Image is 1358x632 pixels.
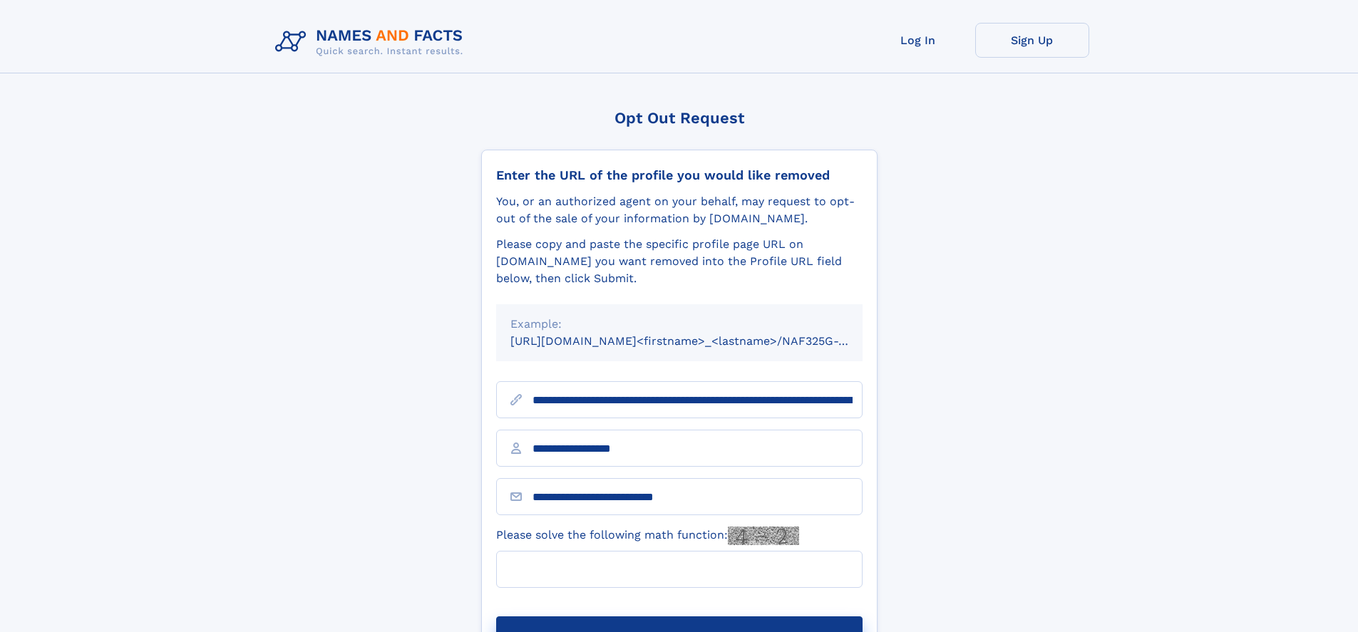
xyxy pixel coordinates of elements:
img: Logo Names and Facts [269,23,475,61]
a: Log In [861,23,975,58]
div: Enter the URL of the profile you would like removed [496,167,863,183]
div: Opt Out Request [481,109,878,127]
a: Sign Up [975,23,1089,58]
div: Example: [510,316,848,333]
small: [URL][DOMAIN_NAME]<firstname>_<lastname>/NAF325G-xxxxxxxx [510,334,890,348]
div: Please copy and paste the specific profile page URL on [DOMAIN_NAME] you want removed into the Pr... [496,236,863,287]
label: Please solve the following math function: [496,527,799,545]
div: You, or an authorized agent on your behalf, may request to opt-out of the sale of your informatio... [496,193,863,227]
